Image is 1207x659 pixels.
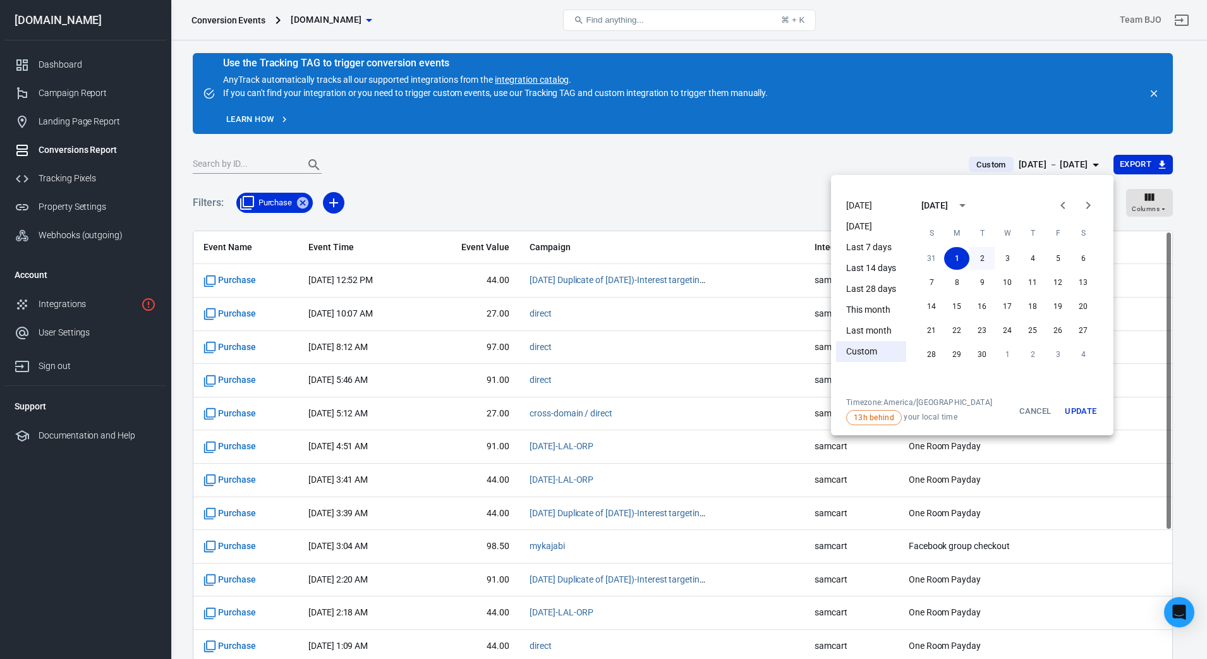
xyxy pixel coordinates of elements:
button: Cancel [1015,397,1055,425]
span: Tuesday [971,221,993,246]
button: 17 [995,295,1020,318]
li: Custom [836,341,906,362]
button: 9 [969,271,995,294]
li: This month [836,299,906,320]
li: [DATE] [836,216,906,237]
button: Update [1060,397,1101,425]
button: 30 [969,343,995,366]
li: Last 28 days [836,279,906,299]
button: 24 [995,319,1020,342]
button: 27 [1071,319,1096,342]
button: 13 [1071,271,1096,294]
span: Friday [1046,221,1069,246]
button: 21 [919,319,944,342]
button: 3 [1045,343,1071,366]
button: 2 [969,247,995,270]
button: 31 [919,247,944,270]
button: 25 [1020,319,1045,342]
button: 2 [1020,343,1045,366]
div: Open Intercom Messenger [1164,597,1194,627]
button: 20 [1071,295,1096,318]
button: 7 [919,271,944,294]
span: Saturday [1072,221,1095,246]
button: Next month [1076,193,1101,218]
button: 6 [1071,247,1096,270]
li: Last 7 days [836,237,906,258]
li: [DATE] [836,195,906,216]
button: 16 [969,295,995,318]
button: 18 [1020,295,1045,318]
button: 8 [944,271,969,294]
button: 1 [944,247,969,270]
li: Last 14 days [836,258,906,279]
span: Thursday [1021,221,1044,246]
button: 11 [1020,271,1045,294]
button: calendar view is open, switch to year view [952,195,973,216]
button: 10 [995,271,1020,294]
button: 22 [944,319,969,342]
button: 12 [1045,271,1071,294]
button: 23 [969,319,995,342]
button: 4 [1020,247,1045,270]
button: Previous month [1050,193,1076,218]
button: 26 [1045,319,1071,342]
span: Monday [945,221,968,246]
button: 19 [1045,295,1071,318]
span: 13h behind [849,412,899,423]
button: 15 [944,295,969,318]
button: 1 [995,343,1020,366]
button: 4 [1071,343,1096,366]
button: 28 [919,343,944,366]
div: Timezone: America/[GEOGRAPHIC_DATA] [846,397,992,408]
span: Sunday [920,221,943,246]
span: Wednesday [996,221,1019,246]
span: your local time [846,410,992,425]
li: Last month [836,320,906,341]
button: 3 [995,247,1020,270]
button: 29 [944,343,969,366]
div: [DATE] [921,199,948,212]
button: 5 [1045,247,1071,270]
button: 14 [919,295,944,318]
